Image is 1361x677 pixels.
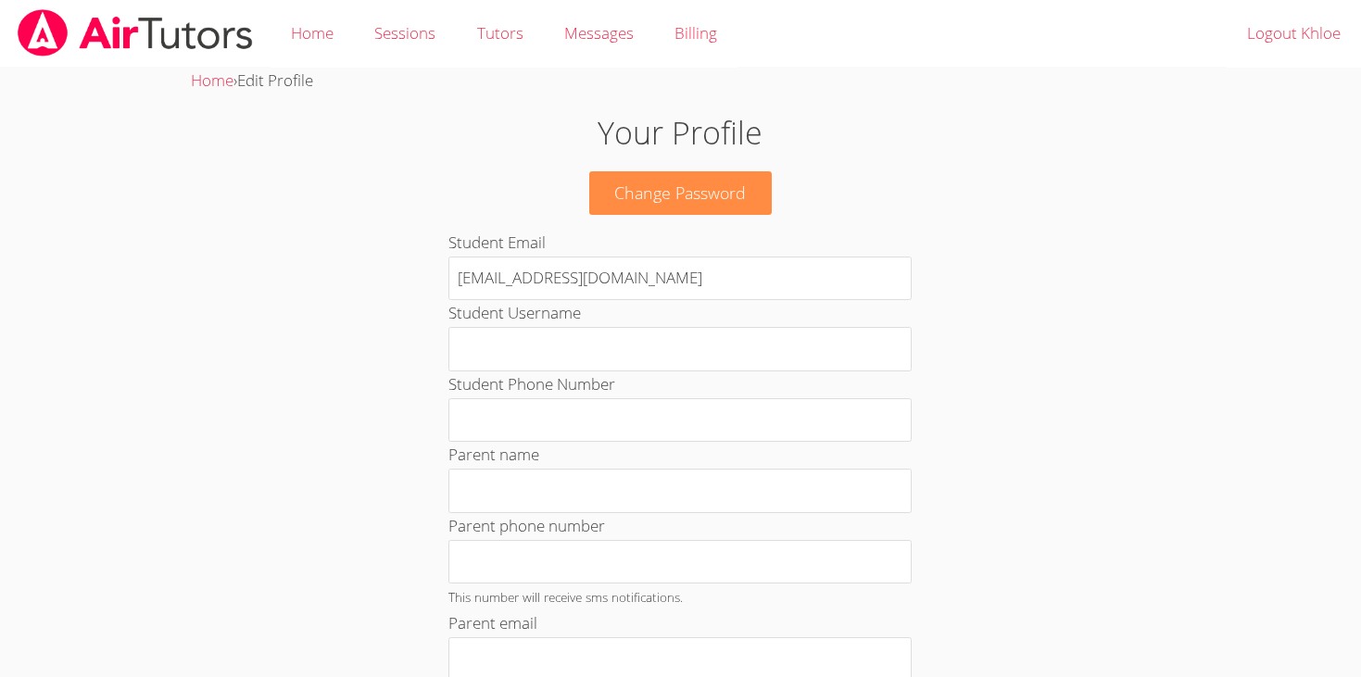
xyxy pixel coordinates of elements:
img: airtutors_banner-c4298cdbf04f3fff15de1276eac7730deb9818008684d7c2e4769d2f7ddbe033.png [16,9,255,56]
span: Messages [564,22,634,44]
a: Change Password [589,171,773,215]
label: Parent email [448,612,537,633]
span: Edit Profile [237,69,313,91]
label: Student Username [448,302,581,323]
small: This number will receive sms notifications. [448,588,683,606]
label: Parent name [448,444,539,465]
a: Home [191,69,233,91]
label: Student Phone Number [448,373,615,395]
label: Student Email [448,232,546,253]
h1: Your Profile [313,109,1048,157]
label: Parent phone number [448,515,605,536]
div: › [191,68,1171,94]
